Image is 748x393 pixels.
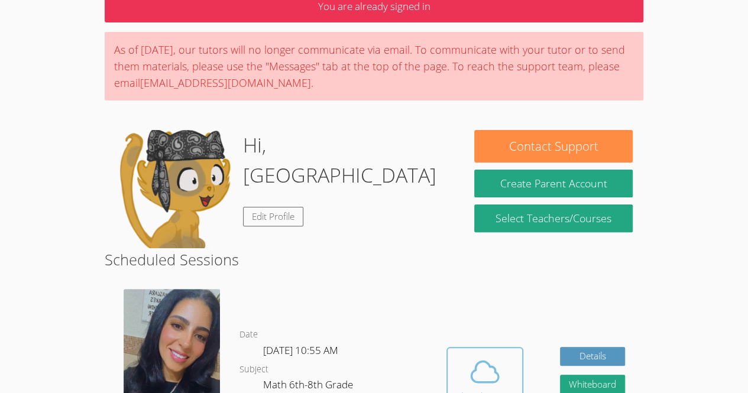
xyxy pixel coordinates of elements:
[115,130,234,248] img: default.png
[105,248,643,271] h2: Scheduled Sessions
[560,347,625,366] a: Details
[243,207,303,226] a: Edit Profile
[239,327,258,342] dt: Date
[243,130,453,190] h1: Hi, [GEOGRAPHIC_DATA]
[263,343,338,357] span: [DATE] 10:55 AM
[474,170,632,197] button: Create Parent Account
[474,130,632,163] button: Contact Support
[239,362,268,377] dt: Subject
[105,32,643,100] div: As of [DATE], our tutors will no longer communicate via email. To communicate with your tutor or ...
[474,204,632,232] a: Select Teachers/Courses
